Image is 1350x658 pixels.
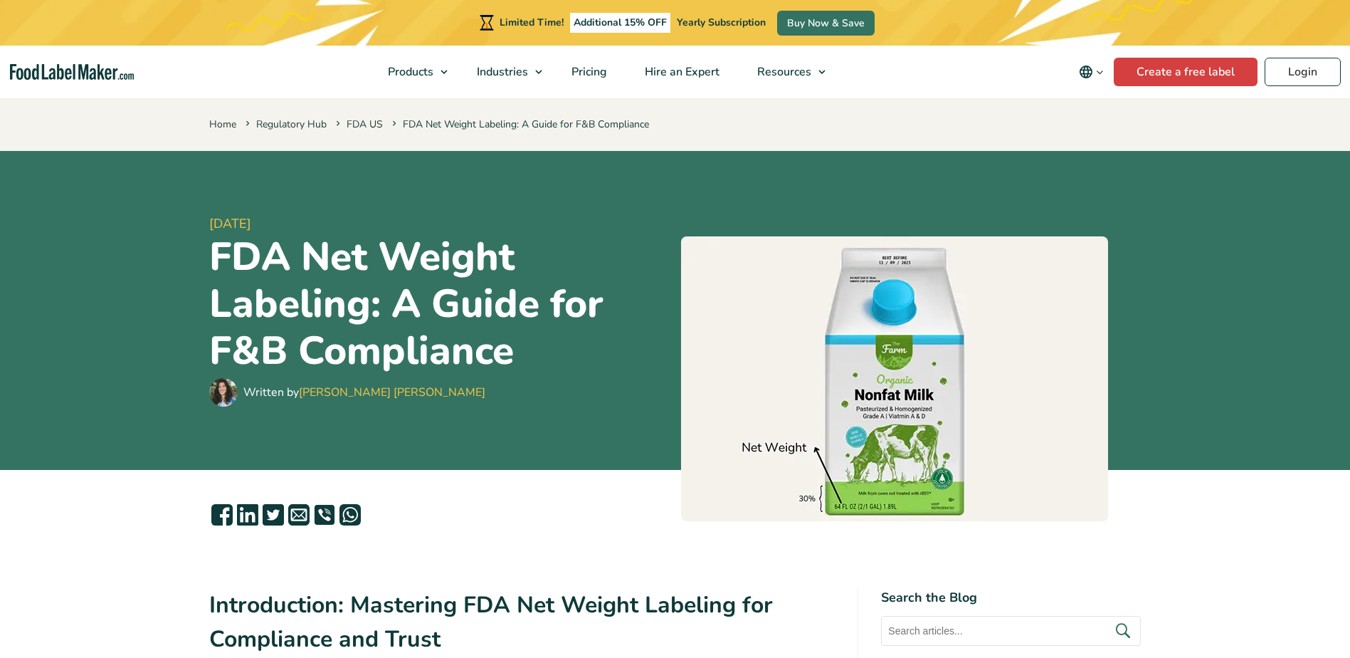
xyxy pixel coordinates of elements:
[389,117,649,131] span: FDA Net Weight Labeling: A Guide for F&B Compliance
[626,46,735,98] a: Hire an Expert
[458,46,549,98] a: Industries
[777,11,875,36] a: Buy Now & Save
[369,46,455,98] a: Products
[209,590,773,654] strong: Introduction: Mastering FDA Net Weight Labeling for Compliance and Trust
[1069,58,1114,86] button: Change language
[209,378,238,407] img: Maria Abi Hanna - Food Label Maker
[384,64,435,80] span: Products
[10,64,134,80] a: Food Label Maker homepage
[1114,58,1257,86] a: Create a free label
[1265,58,1341,86] a: Login
[739,46,833,98] a: Resources
[553,46,623,98] a: Pricing
[256,117,327,131] a: Regulatory Hub
[753,64,813,80] span: Resources
[640,64,721,80] span: Hire an Expert
[347,117,383,131] a: FDA US
[881,588,1141,607] h4: Search the Blog
[881,616,1141,646] input: Search articles...
[243,384,485,401] div: Written by
[473,64,529,80] span: Industries
[209,214,670,234] span: [DATE]
[209,234,670,375] h1: FDA Net Weight Labeling: A Guide for F&B Compliance
[299,385,485,400] a: [PERSON_NAME] [PERSON_NAME]
[677,16,766,29] span: Yearly Subscription
[570,13,670,33] span: Additional 15% OFF
[209,117,236,131] a: Home
[567,64,608,80] span: Pricing
[500,16,564,29] span: Limited Time!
